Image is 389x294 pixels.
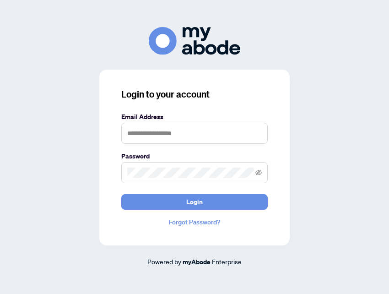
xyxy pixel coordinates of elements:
[183,257,211,267] a: myAbode
[149,27,240,55] img: ma-logo
[121,112,268,122] label: Email Address
[121,151,268,161] label: Password
[147,257,181,266] span: Powered by
[121,88,268,101] h3: Login to your account
[212,257,242,266] span: Enterprise
[121,217,268,227] a: Forgot Password?
[186,195,203,209] span: Login
[121,194,268,210] button: Login
[255,169,262,176] span: eye-invisible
